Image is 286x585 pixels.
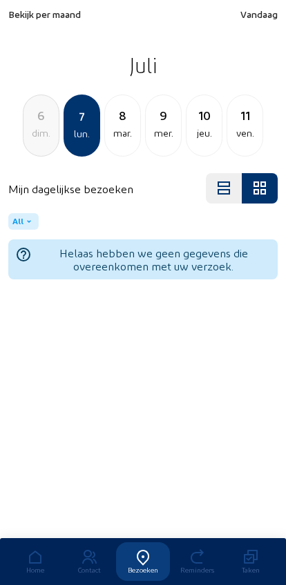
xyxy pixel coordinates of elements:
mat-icon: help_outline [15,246,32,272]
div: jeu. [187,125,222,141]
span: Helaas hebben we geen gegevens die overeenkomen met uw verzoek. [36,246,271,272]
div: 10 [187,106,222,125]
span: All [12,216,23,227]
div: mer. [146,125,181,141]
div: Reminders [170,566,224,574]
div: Contact [62,566,116,574]
a: Bezoeken [116,542,170,581]
div: 6 [23,106,59,125]
span: Bekijk per maand [8,8,81,20]
a: Reminders [170,542,224,581]
div: 9 [146,106,181,125]
div: mar. [105,125,140,141]
span: Vandaag [240,8,278,20]
div: 7 [65,106,99,126]
div: dim. [23,125,59,141]
div: 11 [227,106,263,125]
a: Taken [224,542,278,581]
div: lun. [65,126,99,142]
h2: Juli [8,48,278,82]
h4: Mijn dagelijkse bezoeken [8,182,133,195]
div: 8 [105,106,140,125]
div: Taken [224,566,278,574]
a: Contact [62,542,116,581]
div: Home [8,566,62,574]
div: Bezoeken [116,566,170,574]
div: ven. [227,125,263,141]
a: Home [8,542,62,581]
